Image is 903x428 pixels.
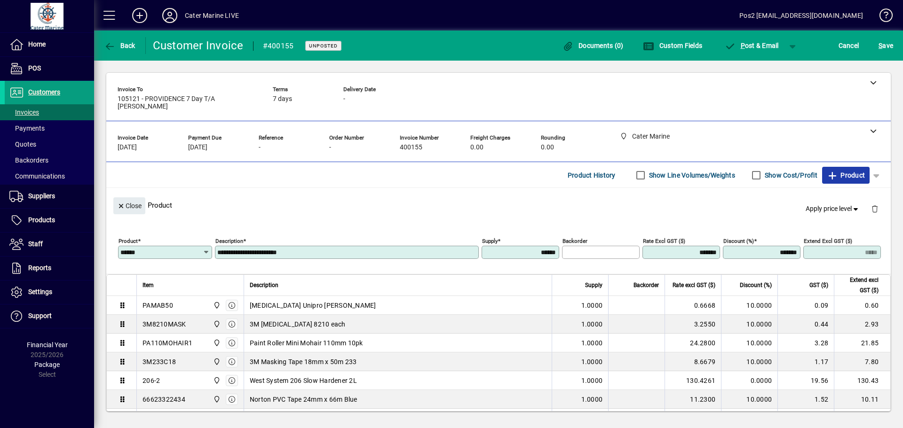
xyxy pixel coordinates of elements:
span: POS [28,64,41,72]
div: 3M233C18 [143,357,176,366]
td: 10.0000 [721,352,777,371]
div: 66623322434 [143,395,185,404]
a: Support [5,304,94,328]
span: Cater Marine [211,357,222,367]
span: Supply [585,280,602,290]
td: 4.69 [834,409,890,428]
span: 400155 [400,144,422,151]
td: 10.0000 [721,334,777,352]
div: #400155 [263,39,294,54]
div: 24.2800 [671,338,715,348]
td: 1.17 [777,352,834,371]
td: 0.60 [834,296,890,315]
span: 7 days [273,95,292,103]
button: Save [876,37,895,54]
span: 1.0000 [581,376,603,385]
span: - [343,95,345,103]
span: Description [250,280,278,290]
a: Settings [5,280,94,304]
a: Invoices [5,104,94,120]
button: Profile [155,7,185,24]
span: Rate excl GST ($) [673,280,715,290]
button: Custom Fields [641,37,705,54]
span: ave [879,38,893,53]
button: Product [822,167,870,184]
span: Unposted [309,43,338,49]
span: West System 206 Slow Hardener 2L [250,376,357,385]
td: 7.80 [834,352,890,371]
span: - [259,144,261,151]
span: Settings [28,288,52,296]
td: 10.0000 [721,296,777,315]
span: Support [28,312,52,319]
span: Backorder [634,280,659,290]
a: Backorders [5,152,94,168]
td: 0.44 [777,315,834,334]
div: PAMAB50 [143,301,173,310]
span: Paint Roller Mini Mohair 110mm 10pk [250,338,363,348]
span: Cater Marine [211,319,222,329]
td: 3.28 [777,334,834,352]
td: 10.11 [834,390,890,409]
span: S [879,42,882,49]
span: Cater Marine [211,375,222,386]
a: Communications [5,168,94,184]
span: 1.0000 [581,395,603,404]
td: 1.52 [777,390,834,409]
span: Back [104,42,135,49]
div: Cater Marine LIVE [185,8,239,23]
a: Home [5,33,94,56]
span: 1.0000 [581,357,603,366]
app-page-header-button: Delete [863,204,886,213]
label: Show Line Volumes/Weights [647,171,735,180]
td: 2.93 [834,315,890,334]
button: Post & Email [720,37,784,54]
span: 1.0000 [581,301,603,310]
span: Customers [28,88,60,96]
span: Close [117,198,142,214]
span: 0.00 [541,144,554,151]
span: Cater Marine [211,300,222,311]
td: 10.0000 [721,409,777,428]
span: Norton PVC Tape 24mm x 66m Blue [250,395,357,404]
span: Home [28,40,46,48]
span: Reports [28,264,51,272]
span: [DATE] [188,144,207,151]
span: [MEDICAL_DATA] Unipro [PERSON_NAME] [250,301,376,310]
span: Custom Fields [643,42,702,49]
label: Show Cost/Profit [763,171,817,180]
button: Documents (0) [560,37,626,54]
mat-label: Rate excl GST ($) [643,238,685,244]
div: 130.4261 [671,376,715,385]
span: Product History [568,168,616,183]
div: PA110MOHAIR1 [143,338,192,348]
span: 1.0000 [581,319,603,329]
span: Cater Marine [211,338,222,348]
a: Suppliers [5,185,94,208]
div: 11.2300 [671,395,715,404]
span: P [741,42,745,49]
div: 206-2 [143,376,160,385]
span: Cancel [839,38,859,53]
span: Backorders [9,156,48,164]
button: Apply price level [802,201,864,218]
span: 3M Masking Tape 18mm x 50m 233 [250,357,357,366]
app-page-header-button: Close [111,201,148,210]
span: GST ($) [809,280,828,290]
a: Quotes [5,136,94,152]
app-page-header-button: Back [94,37,146,54]
a: Knowledge Base [872,2,891,32]
mat-label: Extend excl GST ($) [804,238,852,244]
div: Pos2 [EMAIL_ADDRESS][DOMAIN_NAME] [739,8,863,23]
div: 3M8210MASK [143,319,186,329]
span: Cater Marine [211,394,222,405]
td: 10.0000 [721,390,777,409]
td: 10.0000 [721,315,777,334]
span: Quotes [9,140,36,148]
span: Discount (%) [740,280,772,290]
span: 1.0000 [581,338,603,348]
span: Invoices [9,109,39,116]
span: Item [143,280,154,290]
a: Staff [5,233,94,256]
button: Cancel [836,37,862,54]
